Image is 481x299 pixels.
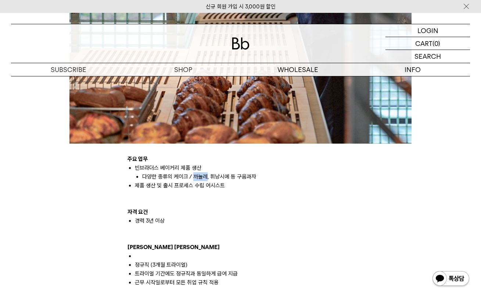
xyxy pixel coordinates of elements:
[241,63,355,76] p: WHOLESALE
[206,3,276,10] a: 신규 회원 가입 시 3,000원 할인
[126,63,240,76] a: SHOP
[414,50,441,63] p: SEARCH
[385,24,470,37] a: LOGIN
[128,244,220,251] b: [PERSON_NAME] [PERSON_NAME]
[232,37,250,50] img: 로고
[135,260,353,269] li: 정규직 (3개월 트라이얼)
[355,63,470,76] p: INFO
[128,156,148,162] b: 주요 업무
[415,37,432,50] p: CART
[135,269,353,278] li: 트라이얼 기간에도 정규직과 동일하게 급여 지급
[432,270,470,288] img: 카카오톡 채널 1:1 채팅 버튼
[135,278,353,287] li: 근무 시작일로부터 모든 취업 규칙 적용
[135,181,353,190] li: 제품 생산 및 출시 프로세스 수립 어시스트
[128,209,148,215] b: 자격 요건
[135,216,353,225] li: 경력 3년 이상
[11,63,126,76] a: SUBSCRIBE
[417,24,438,37] p: LOGIN
[385,37,470,50] a: CART (0)
[432,37,440,50] p: (0)
[142,172,353,181] li: 다양한 종류의 케이크 / 까눌레, 휘낭시에 등 구움과자
[135,163,353,181] li: 빈브라더스 베이커리 제품 생산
